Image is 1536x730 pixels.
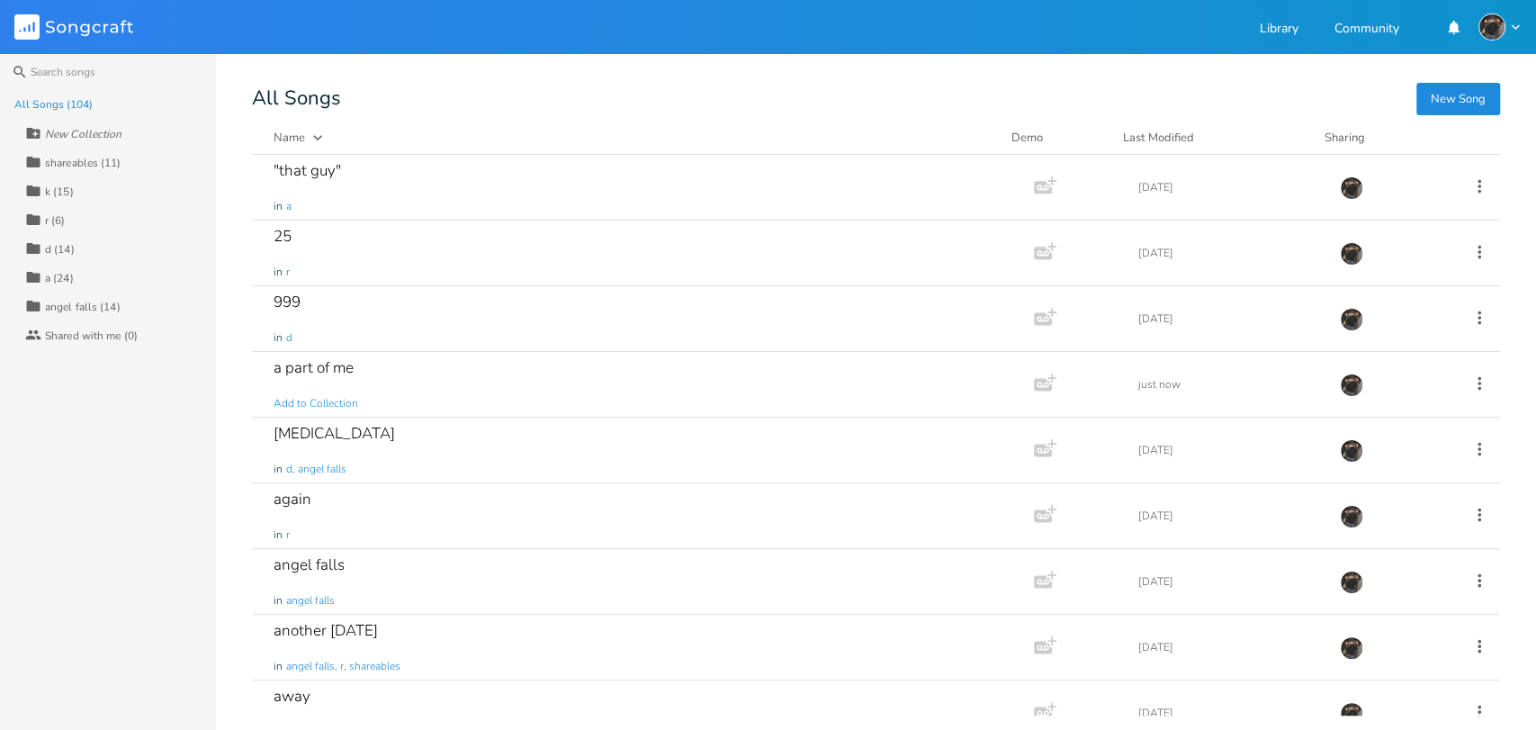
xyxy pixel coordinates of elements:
div: a (24) [45,273,74,284]
span: Add to Collection [274,396,358,411]
div: [DATE] [1138,248,1318,258]
span: in [274,593,283,608]
span: in [274,265,283,280]
img: August Tyler Gallant [1340,505,1363,528]
span: in [274,462,283,477]
div: All Songs (104) [14,99,94,110]
div: [DATE] [1138,576,1318,587]
button: Name [274,129,990,147]
img: August Tyler Gallant [1340,176,1363,200]
div: again [274,491,311,507]
img: August Tyler Gallant [1340,636,1363,660]
div: just now [1138,379,1318,390]
span: d [286,330,292,346]
a: Library [1260,23,1298,38]
div: shareables (11) [45,158,121,168]
div: a part of me [274,360,354,375]
div: [DATE] [1138,313,1318,324]
div: All Songs [252,90,1500,107]
div: Demo [1011,129,1101,147]
div: r (6) [45,215,66,226]
div: [DATE] [1138,642,1318,653]
div: [DATE] [1138,510,1318,521]
img: August Tyler Gallant [1340,308,1363,331]
div: angel falls (14) [45,302,121,312]
span: angel falls [286,593,335,608]
span: in [274,330,283,346]
img: August Tyler Gallant [1340,439,1363,463]
span: in [274,199,283,214]
div: Last Modified [1123,130,1194,146]
div: k (15) [45,186,74,197]
div: d (14) [45,244,75,255]
span: in [274,659,283,674]
a: Community [1334,23,1399,38]
div: Shared with me (0) [45,330,138,341]
span: in [274,527,283,543]
div: 999 [274,294,301,310]
span: r [286,265,290,280]
div: New Collection [45,129,121,140]
div: [DATE] [1138,445,1318,455]
img: August Tyler Gallant [1478,14,1505,41]
img: August Tyler Gallant [1340,571,1363,594]
img: August Tyler Gallant [1340,242,1363,266]
div: angel falls [274,557,345,572]
img: August Tyler Gallant [1340,374,1363,397]
div: 25 [274,229,292,244]
button: New Song [1416,83,1500,115]
div: Name [274,130,305,146]
div: "that guy" [274,163,341,178]
button: Last Modified [1123,129,1303,147]
span: a [286,199,292,214]
img: August Tyler Gallant [1340,702,1363,725]
div: away [274,689,310,704]
span: d, angel falls [286,462,346,477]
div: [DATE] [1138,182,1318,193]
div: Sharing [1325,129,1433,147]
div: [DATE] [1138,707,1318,718]
div: [MEDICAL_DATA] [274,426,395,441]
div: another [DATE] [274,623,378,638]
span: r [286,527,290,543]
span: angel falls, r, shareables [286,659,400,674]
